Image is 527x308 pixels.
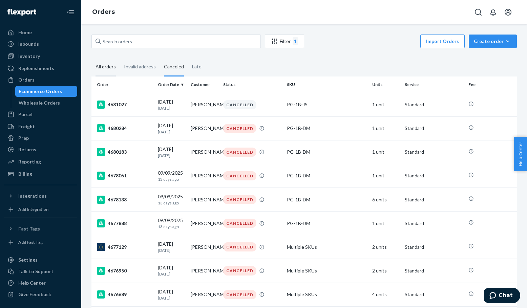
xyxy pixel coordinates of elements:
[18,53,40,60] div: Inventory
[158,122,185,135] div: [DATE]
[18,225,40,232] div: Fast Tags
[4,109,77,120] a: Parcel
[287,149,366,155] div: PG-1B-DM
[18,41,39,47] div: Inbounds
[92,8,115,16] a: Orders
[97,243,152,251] div: 4677129
[4,156,77,167] a: Reporting
[4,289,77,300] button: Give Feedback
[97,219,152,227] div: 4677888
[18,111,33,118] div: Parcel
[420,35,465,48] button: Import Orders
[287,125,366,132] div: PG-1B-DM
[514,137,527,171] button: Help Center
[158,193,185,206] div: 09/09/2025
[223,242,256,251] div: CANCELLED
[18,29,32,36] div: Home
[474,38,512,45] div: Create order
[188,164,220,188] td: [PERSON_NAME]
[223,100,256,109] div: CANCELLED
[471,5,485,19] button: Open Search Box
[87,2,120,22] ol: breadcrumbs
[223,171,256,180] div: CANCELLED
[19,100,60,106] div: Wholesale Orders
[158,288,185,301] div: [DATE]
[284,283,369,306] td: Multiple SKUs
[4,204,77,215] a: Add Integration
[97,101,152,109] div: 4681027
[466,76,517,93] th: Fee
[370,116,402,140] td: 1 unit
[370,283,402,306] td: 4 units
[96,58,116,76] div: All orders
[4,237,77,248] a: Add Fast Tag
[97,148,152,156] div: 4680183
[158,176,185,182] p: 13 days ago
[15,86,78,97] a: Ecommerce Orders
[405,291,463,298] p: Standard
[18,146,36,153] div: Returns
[97,196,152,204] div: 4678138
[223,148,256,157] div: CANCELLED
[4,278,77,288] a: Help Center
[4,255,77,265] a: Settings
[469,35,517,48] button: Create order
[18,206,48,212] div: Add Integration
[4,191,77,201] button: Integrations
[158,264,185,277] div: [DATE]
[158,105,185,111] p: [DATE]
[265,35,304,48] button: Filter
[158,146,185,158] div: [DATE]
[91,76,155,93] th: Order
[97,124,152,132] div: 4680284
[4,266,77,277] button: Talk to Support
[18,268,54,275] div: Talk to Support
[18,239,43,245] div: Add Fast Tag
[18,135,29,141] div: Prep
[287,101,366,108] div: PG-1B-JS
[18,291,51,298] div: Give Feedback
[265,37,304,45] div: Filter
[4,144,77,155] a: Returns
[284,76,369,93] th: SKU
[486,5,500,19] button: Open notifications
[18,65,54,72] div: Replenishments
[4,63,77,74] a: Replenishments
[370,164,402,188] td: 1 unit
[405,101,463,108] p: Standard
[287,220,366,227] div: PG-1B-DM
[18,158,41,165] div: Reporting
[4,74,77,85] a: Orders
[15,97,78,108] a: Wholesale Orders
[18,171,32,177] div: Billing
[501,5,515,19] button: Open account menu
[158,129,185,135] p: [DATE]
[4,39,77,49] a: Inbounds
[188,116,220,140] td: [PERSON_NAME]
[287,196,366,203] div: PG-1B-DM
[405,244,463,250] p: Standard
[188,235,220,259] td: [PERSON_NAME]
[188,140,220,164] td: [PERSON_NAME]
[18,257,38,263] div: Settings
[158,247,185,253] p: [DATE]
[370,76,402,93] th: Units
[405,172,463,179] p: Standard
[155,76,188,93] th: Order Date
[370,235,402,259] td: 2 units
[223,124,256,133] div: CANCELLED
[188,93,220,116] td: [PERSON_NAME]
[370,140,402,164] td: 1 unit
[124,58,156,75] div: Invalid address
[158,271,185,277] p: [DATE]
[64,5,77,19] button: Close Navigation
[164,58,184,76] div: Canceled
[223,266,256,275] div: CANCELLED
[191,82,218,87] div: Customer
[284,259,369,283] td: Multiple SKUs
[4,133,77,144] a: Prep
[18,123,35,130] div: Freight
[97,267,152,275] div: 4676950
[4,169,77,179] a: Billing
[370,259,402,283] td: 2 units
